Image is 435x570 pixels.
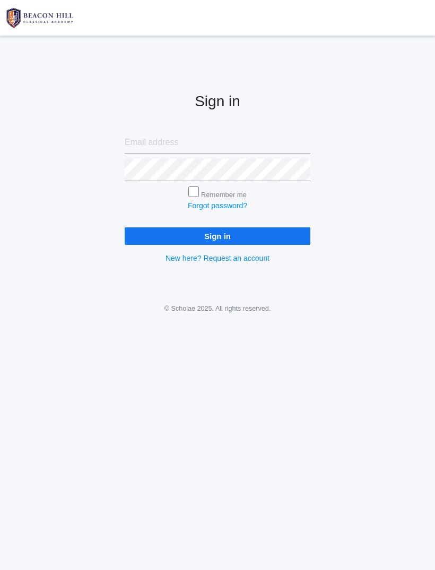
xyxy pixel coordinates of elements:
a: Forgot password? [188,201,247,210]
input: Sign in [125,227,310,245]
h2: Sign in [125,93,310,110]
label: Remember me [201,191,247,199]
a: New here? Request an account [166,254,269,262]
input: Email address [125,131,310,154]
